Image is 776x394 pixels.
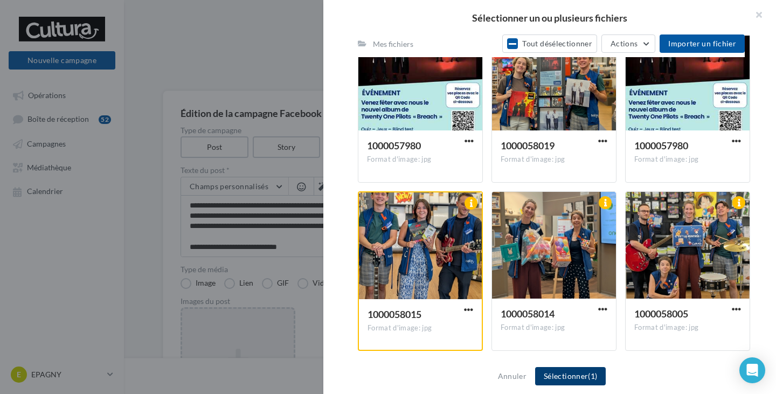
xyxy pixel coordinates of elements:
[611,39,638,48] span: Actions
[535,367,606,385] button: Sélectionner(1)
[634,155,741,164] div: Format d'image: jpg
[502,34,597,53] button: Tout désélectionner
[368,323,473,333] div: Format d'image: jpg
[501,323,607,333] div: Format d'image: jpg
[660,34,745,53] button: Importer un fichier
[368,308,421,320] span: 1000058015
[367,140,421,151] span: 1000057980
[668,39,736,48] span: Importer un fichier
[739,357,765,383] div: Open Intercom Messenger
[501,308,555,320] span: 1000058014
[588,371,597,381] span: (1)
[501,140,555,151] span: 1000058019
[494,370,531,383] button: Annuler
[341,13,759,23] h2: Sélectionner un ou plusieurs fichiers
[601,34,655,53] button: Actions
[373,39,413,50] div: Mes fichiers
[367,155,474,164] div: Format d'image: jpg
[501,155,607,164] div: Format d'image: jpg
[634,308,688,320] span: 1000058005
[634,323,741,333] div: Format d'image: jpg
[634,140,688,151] span: 1000057980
